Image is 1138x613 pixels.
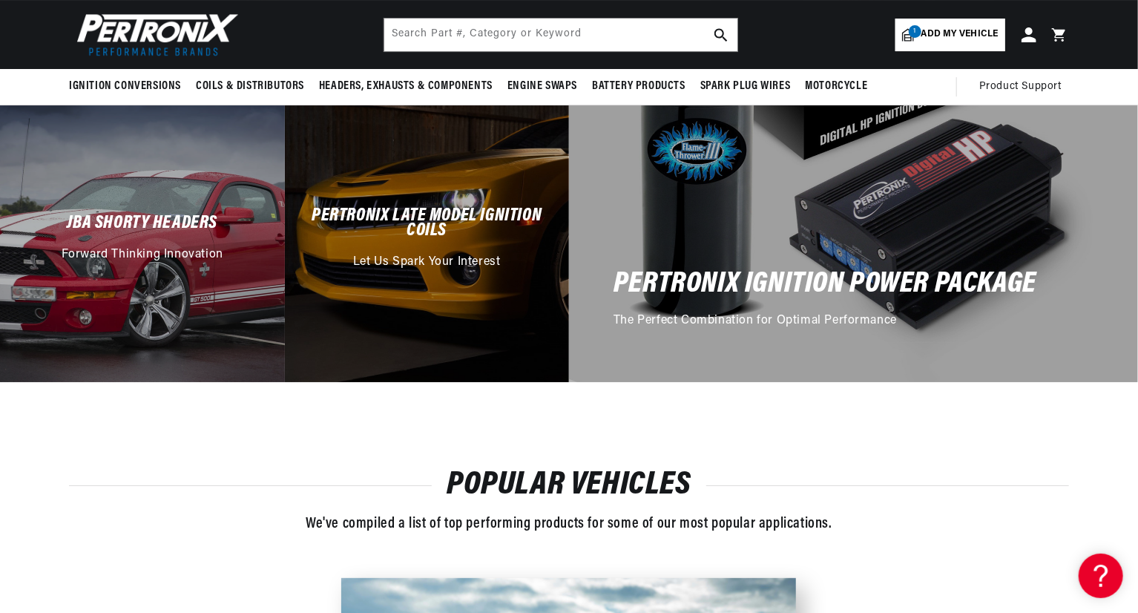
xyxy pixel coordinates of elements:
summary: Battery Products [585,69,693,104]
a: PerTronix Late Model Ignition Coils Let Us Spark Your Interest [285,98,570,383]
summary: Ignition Conversions [69,69,188,104]
span: Battery Products [592,79,685,94]
span: Product Support [979,79,1062,95]
summary: Headers, Exhausts & Components [312,69,500,104]
summary: Coils & Distributors [188,69,312,104]
span: Engine Swaps [507,79,577,94]
h2: Popular vehicles [69,471,1069,499]
a: 1Add my vehicle [895,19,1005,51]
button: search button [705,19,737,51]
h2: JBA Shorty Headers [67,216,217,231]
span: Motorcycle [805,79,867,94]
span: Headers, Exhausts & Components [319,79,493,94]
summary: Product Support [979,69,1069,105]
span: Spark Plug Wires [700,79,791,94]
p: Let Us Spark Your Interest [353,253,501,272]
h2: PerTronix Ignition Power Package [614,272,1036,297]
span: 1 [909,25,921,38]
summary: Engine Swaps [500,69,585,104]
img: Pertronix [69,9,240,60]
span: Ignition Conversions [69,79,181,94]
input: Search Part #, Category or Keyword [384,19,737,51]
summary: Motorcycle [797,69,875,104]
span: Add my vehicle [921,27,999,42]
p: We've compiled a list of top performing products for some of our most popular applications. [69,512,1069,536]
p: The Perfect Combination for Optimal Performance [614,312,897,331]
h2: PerTronix Late Model Ignition Coils [311,209,544,239]
span: Coils & Distributors [196,79,304,94]
p: Forward Thinking Innovation [62,246,223,265]
summary: Spark Plug Wires [693,69,798,104]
